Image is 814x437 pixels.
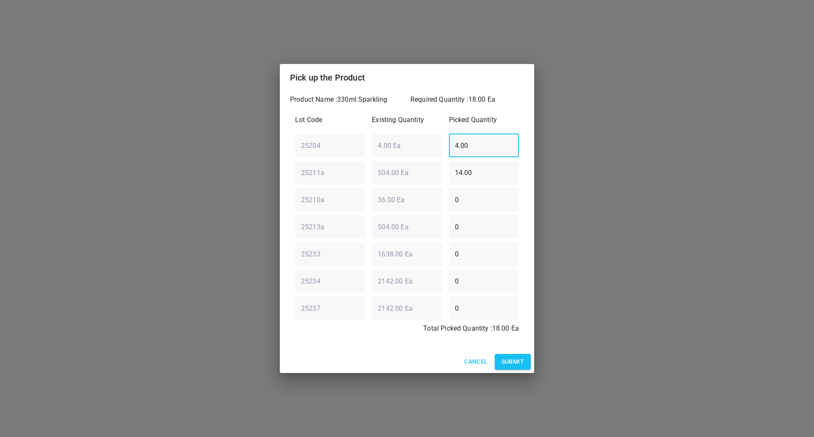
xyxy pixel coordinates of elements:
[372,269,442,293] input: Total Unit Value
[372,161,442,184] input: Total Unit Value
[372,188,442,212] input: Total Unit Value
[295,215,365,239] input: Lot Code
[410,95,524,105] p: Required Quantity : 18.00 Ea
[449,296,519,320] input: PickedUp Quantity
[372,215,442,239] input: Total Unit Value
[295,269,365,293] input: Lot Code
[449,269,519,293] input: PickedUp Quantity
[295,115,365,125] p: Lot Code
[449,242,519,266] input: PickedUp Quantity
[449,188,519,212] input: PickedUp Quantity
[449,134,519,157] input: PickedUp Quantity
[372,134,442,157] input: Total Unit Value
[495,354,531,370] button: Submit
[295,323,519,334] p: Total Picked Quantity : 18.00 Ea
[290,71,524,84] h2: Pick up the Product
[295,188,365,212] input: Lot Code
[295,161,365,184] input: Lot Code
[295,242,365,266] input: Lot Code
[502,356,524,367] span: Submit
[449,215,519,239] input: PickedUp Quantity
[372,296,442,320] input: Total Unit Value
[449,115,519,125] p: Picked Quantity
[372,242,442,266] input: Total Unit Value
[295,134,365,157] input: Lot Code
[449,161,519,184] input: PickedUp Quantity
[290,95,404,105] p: Product Name : 330ml Sparkling
[295,296,365,320] input: Lot Code
[372,115,442,125] p: Existing Quantity
[464,356,488,367] span: Cancel
[461,354,491,370] button: Cancel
